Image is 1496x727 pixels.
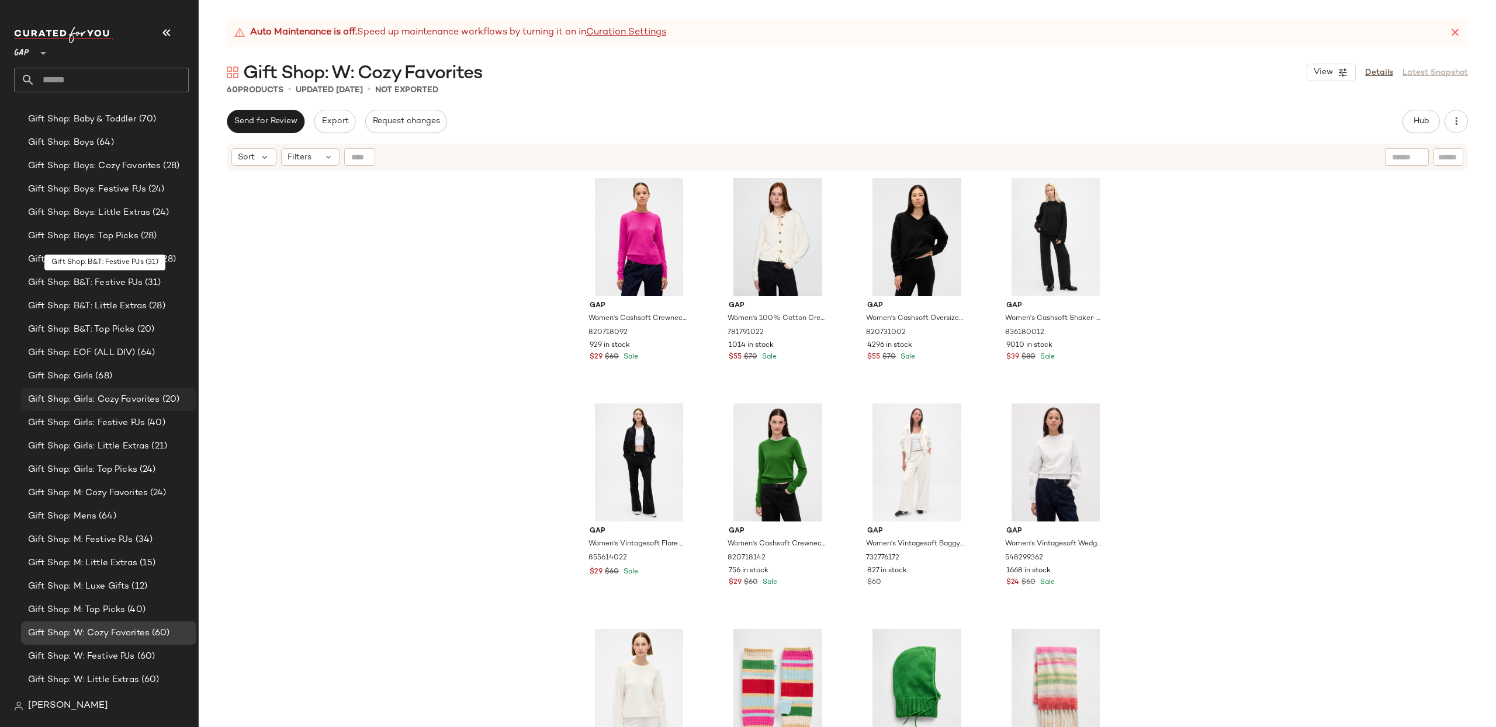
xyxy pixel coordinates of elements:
span: $80 [1021,352,1036,363]
span: (28) [138,229,157,243]
span: Gap [1006,301,1105,311]
div: Products [227,84,283,96]
button: Send for Review [227,110,304,133]
span: (24) [137,463,156,476]
span: 820731002 [866,328,906,338]
span: Gift Shop: Girls: Top Picks [28,463,137,476]
span: Gap [590,526,688,537]
img: cfy_white_logo.C9jOOHJF.svg [14,27,113,43]
span: View [1313,68,1333,77]
button: Request changes [365,110,447,133]
img: cn60351592.jpg [580,403,698,521]
span: Gift Shop: EOF (ALL DIV) [28,346,135,360]
strong: Auto Maintenance is off. [250,26,357,40]
span: 60 [227,86,238,95]
span: $24 [1006,578,1019,588]
a: Curation Settings [586,26,666,40]
span: (70) [137,113,157,126]
span: Gift Shop: Mens [28,510,96,523]
span: Gift Shop: B&T: Festive PJs [28,276,143,290]
img: cn58156444.jpg [719,178,837,296]
span: Gift Shop: Girls [28,370,93,383]
span: Gift Shop: B&T: Top Picks [28,323,135,336]
span: Women's Cashsoft Oversized V-Neck Sweater by Gap Black Petite Size S [866,314,965,324]
span: (21) [149,440,167,453]
span: (60) [135,650,155,663]
span: (24) [150,206,169,220]
span: 756 in stock [729,566,768,576]
span: Gift Shop: Baby & Toddler [28,113,137,126]
span: Women's Cashsoft Crewneck Sweater by Gap Standout Pink Tall Size M [588,314,687,324]
span: (28) [157,253,176,266]
span: (34) [133,533,153,547]
span: Gift Shop: B&T: Little Extras [28,300,147,313]
span: (15) [137,556,156,570]
span: GAP [14,40,29,61]
span: Sale [621,353,638,361]
span: Gift Shop: W: Festive PJs [28,650,135,663]
span: (64) [94,136,114,149]
span: (24) [146,183,165,196]
img: cn60735645.jpg [997,178,1114,296]
span: Gift Shop: Boys: Festive PJs [28,183,146,196]
span: Sale [898,353,915,361]
span: $60 [605,567,619,578]
span: 548299362 [1005,553,1043,563]
span: Gift Shop: M: Luxe Gifts [28,580,129,593]
span: (12) [129,580,147,593]
span: Gap [729,301,827,311]
img: cn60163000.jpg [858,403,975,521]
span: 732776172 [866,553,899,563]
span: Women's 100% Cotton Crewneck Cardigan by Gap Ivory Beige Frost Size XS [728,314,826,324]
span: Sort [238,151,255,164]
span: Gift Shop: M: Cozy Favorites [28,486,148,500]
img: cn60504965.jpg [858,178,975,296]
span: Sale [621,568,638,576]
span: Gift Shop: Girls: Little Extras [28,440,149,453]
span: Gift Shop: M: Top Picks [28,603,125,617]
span: Women's Vintagesoft Baggy Wide-Leg Sweatpants by Gap Pale [PERSON_NAME] Size XS [866,539,965,549]
span: Women's Cashsoft Shaker-Stitch Sweater Pants by Gap True Black Tall Size XL [1005,314,1104,324]
span: $29 [590,352,602,363]
span: Gift Shop: Girls: Cozy Favorites [28,393,160,406]
span: $60 [744,578,758,588]
span: (64) [96,510,116,523]
span: Women's Vintagesoft Flare Sweatpants by Gap True Black Size S [588,539,687,549]
span: Gap [1006,526,1105,537]
span: (28) [161,159,179,173]
span: $60 [867,578,881,588]
span: Gift Shop: W: Cozy Favorites [28,627,150,640]
span: $55 [867,352,880,363]
span: Send for Review [234,117,297,126]
span: (31) [143,276,161,290]
span: $39 [1006,352,1019,363]
span: Sale [760,579,777,586]
span: Export [321,117,348,126]
span: $60 [1021,578,1036,588]
span: 1668 in stock [1006,566,1051,576]
span: • [368,83,370,97]
span: [PERSON_NAME] [28,699,108,713]
span: 929 in stock [590,340,630,351]
span: 4296 in stock [867,340,912,351]
span: $60 [605,352,619,363]
span: (20) [160,393,180,406]
span: (64) [135,346,155,360]
span: Request changes [372,117,440,126]
p: Not Exported [375,84,438,96]
span: Hub [1413,117,1429,126]
span: Women's Cashsoft Crewneck Sweater by Gap Saratoga Green Size S [728,539,826,549]
span: $70 [882,352,896,363]
span: Gift Shop: Boys: Little Extras [28,206,150,220]
span: Gift Shop: Boys: Cozy Favorites [28,159,161,173]
span: 781791022 [728,328,764,338]
span: 1014 in stock [729,340,774,351]
a: Details [1365,67,1393,79]
span: 827 in stock [867,566,907,576]
span: (68) [93,370,112,383]
span: $29 [729,578,742,588]
img: cn60720789.jpg [719,403,837,521]
span: Women's Vintagesoft Wedge Crewneck Sweatshirt by Gap Pale [PERSON_NAME] Size S [1005,539,1104,549]
span: • [288,83,291,97]
span: (20) [135,323,155,336]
